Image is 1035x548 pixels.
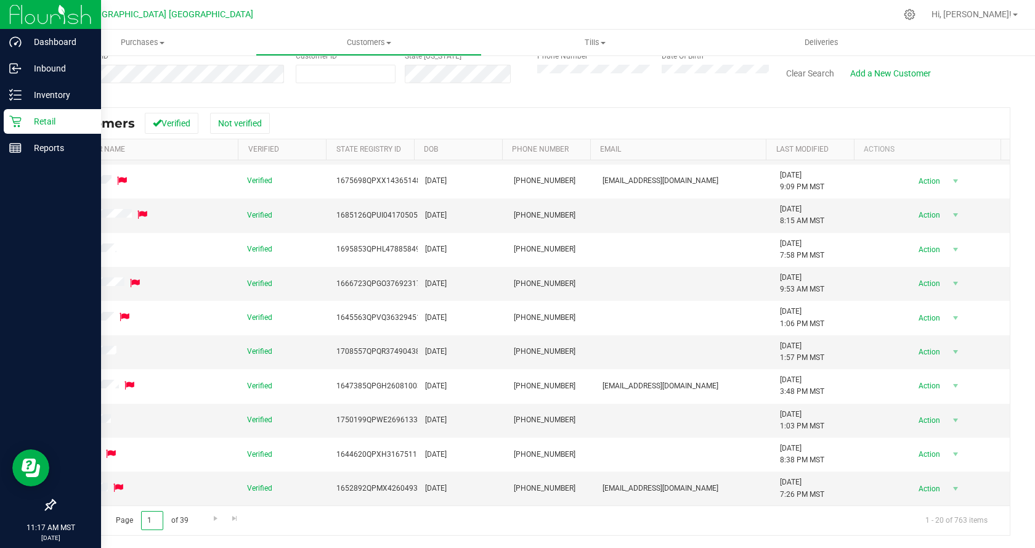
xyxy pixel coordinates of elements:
[948,309,964,327] span: select
[842,63,939,84] a: Add a New Customer
[336,312,425,324] span: 1645563QPVQ363294510
[336,145,401,153] a: State Registry Id
[141,511,163,530] input: 1
[210,113,270,134] button: Not verified
[336,414,426,426] span: 1750199QPWE269613345
[247,175,272,187] span: Verified
[22,141,95,155] p: Reports
[104,448,118,460] div: Flagged for deletion
[9,62,22,75] inline-svg: Inbound
[22,114,95,129] p: Retail
[603,380,718,392] span: [EMAIL_ADDRESS][DOMAIN_NAME]
[336,483,426,494] span: 1652892QPMX426049376
[105,511,198,530] span: Page of 39
[123,380,136,391] div: Flagged for deletion
[247,449,272,460] span: Verified
[662,51,704,62] label: Date Of Birth
[206,511,224,528] a: Go to the next page
[708,30,935,55] a: Deliveries
[425,210,447,221] span: [DATE]
[425,483,447,494] span: [DATE]
[482,30,708,55] a: Tills
[247,278,272,290] span: Verified
[336,175,425,187] span: 1675698QPXX143651486
[908,309,948,327] span: Action
[247,380,272,392] span: Verified
[948,412,964,429] span: select
[118,312,131,324] div: Flagged for deletion
[514,243,575,255] span: [PHONE_NUMBER]
[336,278,425,290] span: 1666723QPGO376923172
[948,241,964,258] span: select
[788,37,855,48] span: Deliveries
[908,343,948,361] span: Action
[514,483,575,494] span: [PHONE_NUMBER]
[948,275,964,292] span: select
[128,277,142,289] div: Flagged for deletion
[247,312,272,324] span: Verified
[512,145,569,153] a: Phone Number
[424,145,438,153] a: DOB
[778,63,842,84] button: Clear Search
[780,443,824,466] span: [DATE] 8:38 PM MST
[514,210,575,221] span: [PHONE_NUMBER]
[6,533,95,542] p: [DATE]
[948,343,964,361] span: select
[908,377,948,395] span: Action
[908,241,948,258] span: Action
[780,374,824,398] span: [DATE] 3:48 PM MST
[115,175,129,187] div: Flagged for deletion
[780,203,824,227] span: [DATE] 8:15 AM MST
[514,380,575,392] span: [PHONE_NUMBER]
[908,207,948,224] span: Action
[780,272,824,295] span: [DATE] 9:53 AM MST
[248,145,279,153] a: Verified
[9,115,22,128] inline-svg: Retail
[600,145,621,153] a: Email
[864,145,996,153] div: Actions
[9,89,22,101] inline-svg: Inventory
[780,409,824,432] span: [DATE] 1:03 PM MST
[948,480,964,497] span: select
[425,449,447,460] span: [DATE]
[514,312,575,324] span: [PHONE_NUMBER]
[908,412,948,429] span: Action
[22,35,95,49] p: Dashboard
[425,175,447,187] span: [DATE]
[780,476,824,500] span: [DATE] 7:26 PM MST
[425,243,447,255] span: [DATE]
[30,37,256,48] span: Purchases
[36,9,253,20] span: [US_STATE][GEOGRAPHIC_DATA] [GEOGRAPHIC_DATA]
[425,380,447,392] span: [DATE]
[902,9,917,20] div: Manage settings
[22,61,95,76] p: Inbound
[247,346,272,358] span: Verified
[776,145,829,153] a: Last Modified
[514,278,575,290] span: [PHONE_NUMBER]
[247,210,272,221] span: Verified
[425,278,447,290] span: [DATE]
[780,238,824,261] span: [DATE] 7:58 PM MST
[514,175,575,187] span: [PHONE_NUMBER]
[482,37,707,48] span: Tills
[336,210,422,221] span: 1685126QPUI041705057
[247,414,272,426] span: Verified
[247,243,272,255] span: Verified
[908,446,948,463] span: Action
[425,312,447,324] span: [DATE]
[6,522,95,533] p: 11:17 AM MST
[336,346,424,358] span: 1708557QPQR374904387
[12,449,49,486] iframe: Resource center
[112,483,125,494] div: Flagged for deletion
[908,173,948,190] span: Action
[247,483,272,494] span: Verified
[948,446,964,463] span: select
[915,511,997,530] span: 1 - 20 of 763 items
[256,30,482,55] a: Customers
[336,380,426,392] span: 1647385QPGH260810031
[514,414,575,426] span: [PHONE_NUMBER]
[514,346,575,358] span: [PHONE_NUMBER]
[145,113,198,134] button: Verified
[405,51,461,62] label: State [US_STATE]
[22,88,95,102] p: Inventory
